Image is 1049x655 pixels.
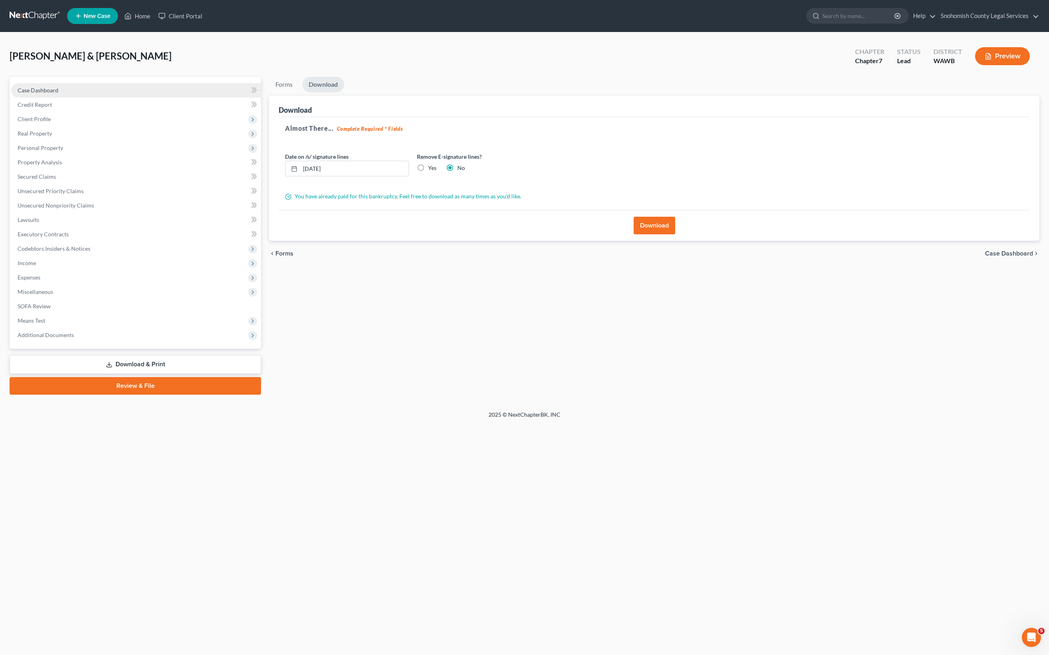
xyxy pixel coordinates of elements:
a: SOFA Review [11,299,261,314]
button: chevron_left Forms [269,250,304,257]
a: Unsecured Nonpriority Claims [11,198,261,213]
span: SOFA Review [18,303,51,310]
a: Case Dashboard chevron_right [985,250,1039,257]
a: Home [120,9,154,23]
div: You have already paid for this bankruptcy. Feel free to download as many times as you'd like. [281,192,545,200]
span: Credit Report [18,101,52,108]
span: Case Dashboard [18,87,58,94]
span: Forms [275,250,293,257]
input: MM/DD/YYYY [300,161,409,176]
span: Property Analysis [18,159,62,166]
i: chevron_right [1033,250,1039,257]
h5: Almost There... [285,124,1023,133]
span: Personal Property [18,144,63,151]
span: New Case [84,13,110,19]
span: Secured Claims [18,173,56,180]
label: Remove E-signature lines? [417,152,541,161]
a: Unsecured Priority Claims [11,184,261,198]
div: Download [279,105,312,115]
div: Lead [897,56,921,66]
div: Chapter [855,47,884,56]
span: Client Profile [18,116,51,122]
a: Secured Claims [11,170,261,184]
label: Yes [428,164,437,172]
button: Download [634,217,675,234]
div: WAWB [933,56,962,66]
label: No [457,164,465,172]
i: chevron_left [269,250,275,257]
div: District [933,47,962,56]
a: Property Analysis [11,155,261,170]
div: Status [897,47,921,56]
span: Codebtors Insiders & Notices [18,245,90,252]
span: Expenses [18,274,40,281]
a: Forms [269,77,299,92]
span: 5 [1038,628,1045,634]
a: Help [909,9,936,23]
div: 2025 © NextChapterBK, INC [297,411,752,425]
span: Miscellaneous [18,288,53,295]
a: Download & Print [10,355,261,374]
a: Lawsuits [11,213,261,227]
a: Case Dashboard [11,83,261,98]
span: Additional Documents [18,331,74,338]
a: Download [302,77,344,92]
span: 7 [879,57,882,64]
span: Executory Contracts [18,231,69,238]
span: Case Dashboard [985,250,1033,257]
input: Search by name... [822,8,895,23]
iframe: Intercom live chat [1022,628,1041,647]
strong: Complete Required * Fields [337,126,403,132]
label: Date on /s/ signature lines [285,152,349,161]
a: Credit Report [11,98,261,112]
a: Client Portal [154,9,206,23]
div: Chapter [855,56,884,66]
span: Unsecured Nonpriority Claims [18,202,94,209]
span: Means Test [18,317,45,324]
span: Income [18,260,36,266]
a: Snohomish County Legal Services [937,9,1039,23]
span: Lawsuits [18,216,39,223]
span: [PERSON_NAME] & [PERSON_NAME] [10,50,172,62]
a: Executory Contracts [11,227,261,242]
span: Real Property [18,130,52,137]
button: Preview [975,47,1030,65]
span: Unsecured Priority Claims [18,188,84,194]
a: Review & File [10,377,261,395]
